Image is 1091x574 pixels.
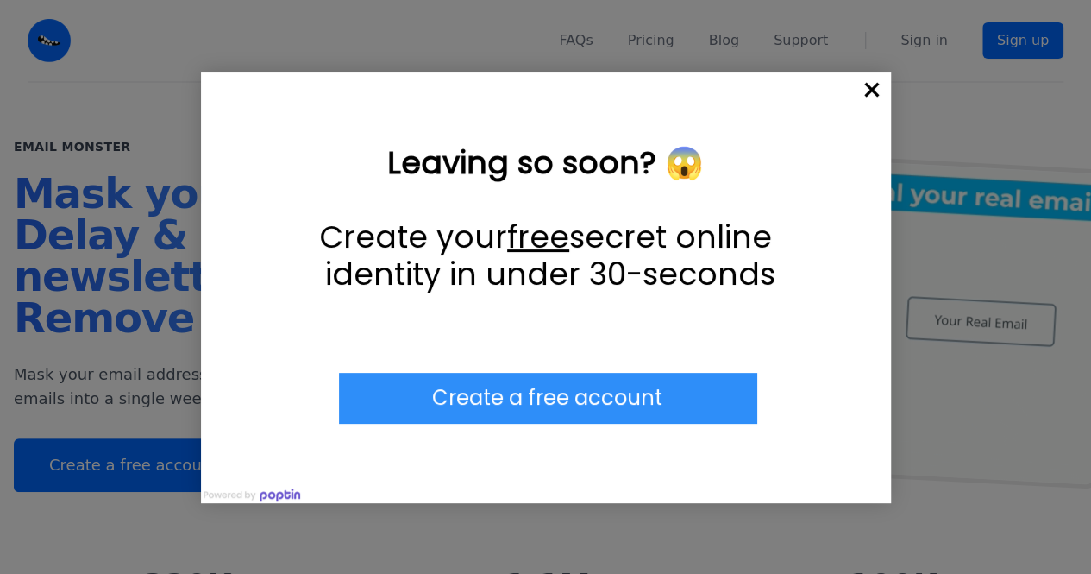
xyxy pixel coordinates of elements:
p: Create your secret online identity in under 30-seconds [287,218,805,293]
div: Submit [339,373,756,423]
img: Powered by poptin [201,486,303,503]
div: Leaving so soon? 😱 Create your free secret online identity in under 30-seconds [287,144,805,293]
strong: Leaving so soon? 😱 [387,141,704,185]
span: × [853,72,891,110]
div: Close popup [853,72,891,110]
u: free [507,215,569,259]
